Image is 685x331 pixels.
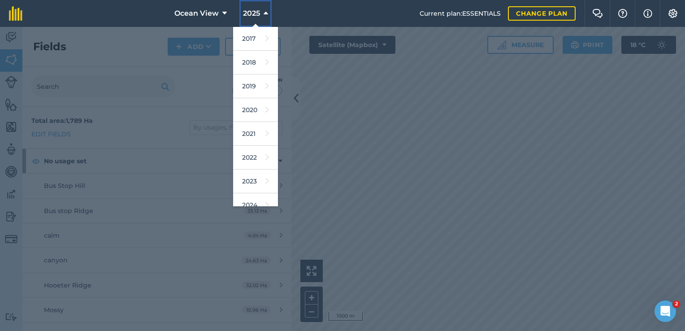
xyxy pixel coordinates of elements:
[643,8,652,19] img: svg+xml;base64,PHN2ZyB4bWxucz0iaHR0cDovL3d3dy53My5vcmcvMjAwMC9zdmciIHdpZHRoPSIxNyIgaGVpZ2h0PSIxNy...
[655,301,676,322] iframe: Intercom live chat
[420,9,501,18] span: Current plan : ESSENTIALS
[233,146,278,170] a: 2022
[508,6,576,21] a: Change plan
[9,6,22,21] img: fieldmargin Logo
[673,301,680,308] span: 2
[617,9,628,18] img: A question mark icon
[233,27,278,51] a: 2017
[668,9,678,18] img: A cog icon
[592,9,603,18] img: Two speech bubbles overlapping with the left bubble in the forefront
[233,170,278,193] a: 2023
[233,122,278,146] a: 2021
[233,74,278,98] a: 2019
[233,98,278,122] a: 2020
[243,8,260,19] span: 2025
[233,193,278,217] a: 2024
[233,51,278,74] a: 2018
[174,8,219,19] span: Ocean View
